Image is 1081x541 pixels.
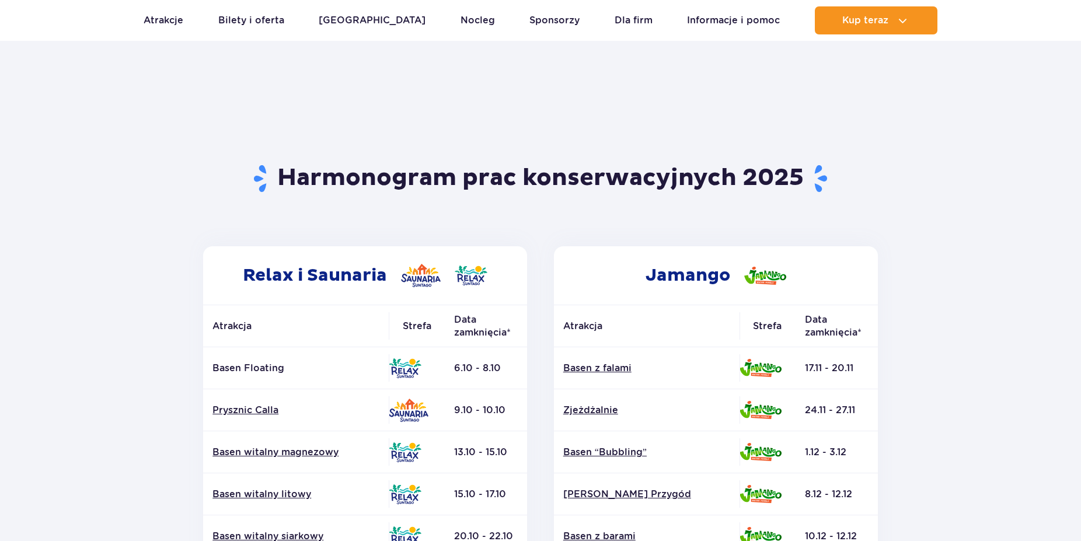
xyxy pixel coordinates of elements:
[563,488,730,501] a: [PERSON_NAME] Przygód
[687,6,780,34] a: Informacje i pomoc
[796,473,878,515] td: 8.12 - 12.12
[740,401,782,419] img: Jamango
[389,442,421,462] img: Relax
[445,389,527,431] td: 9.10 - 10.10
[529,6,580,34] a: Sponsorzy
[554,305,740,347] th: Atrakcja
[563,362,730,375] a: Basen z falami
[796,389,878,431] td: 24.11 - 27.11
[445,431,527,473] td: 13.10 - 15.10
[445,473,527,515] td: 15.10 - 17.10
[389,305,445,347] th: Strefa
[212,446,379,459] a: Basen witalny magnezowy
[563,446,730,459] a: Basen “Bubbling”
[554,246,878,305] h2: Jamango
[212,362,379,375] p: Basen Floating
[389,399,428,422] img: Saunaria
[740,485,782,503] img: Jamango
[842,15,888,26] span: Kup teraz
[212,488,379,501] a: Basen witalny litowy
[744,267,786,285] img: Jamango
[389,484,421,504] img: Relax
[740,359,782,377] img: Jamango
[796,431,878,473] td: 1.12 - 3.12
[455,266,487,285] img: Relax
[203,305,389,347] th: Atrakcja
[199,163,883,194] h1: Harmonogram prac konserwacyjnych 2025
[815,6,937,34] button: Kup teraz
[401,264,441,287] img: Saunaria
[144,6,183,34] a: Atrakcje
[203,246,527,305] h2: Relax i Saunaria
[615,6,653,34] a: Dla firm
[796,347,878,389] td: 17.11 - 20.11
[445,305,527,347] th: Data zamknięcia*
[445,347,527,389] td: 6.10 - 8.10
[563,404,730,417] a: Zjeżdżalnie
[740,305,796,347] th: Strefa
[319,6,426,34] a: [GEOGRAPHIC_DATA]
[740,443,782,461] img: Jamango
[389,358,421,378] img: Relax
[461,6,495,34] a: Nocleg
[218,6,284,34] a: Bilety i oferta
[212,404,379,417] a: Prysznic Calla
[796,305,878,347] th: Data zamknięcia*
